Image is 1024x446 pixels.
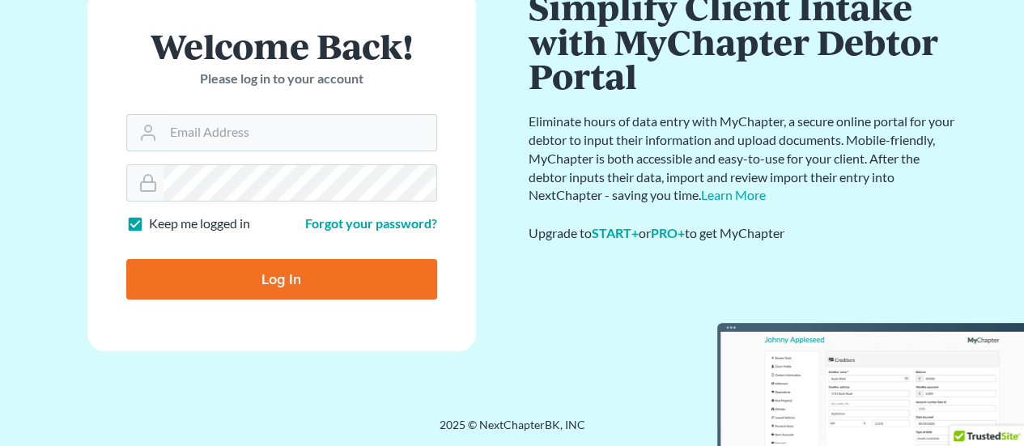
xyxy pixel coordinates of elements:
[529,224,958,243] div: Upgrade to or to get MyChapter
[126,259,437,299] input: Log In
[651,225,685,240] a: PRO+
[164,115,436,151] input: Email Address
[529,113,958,205] p: Eliminate hours of data entry with MyChapter, a secure online portal for your debtor to input the...
[126,70,437,88] p: Please log in to your account
[149,215,250,233] label: Keep me logged in
[126,28,437,63] h1: Welcome Back!
[701,187,766,202] a: Learn More
[305,215,437,231] a: Forgot your password?
[51,417,974,446] div: 2025 © NextChapterBK, INC
[592,225,639,240] a: START+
